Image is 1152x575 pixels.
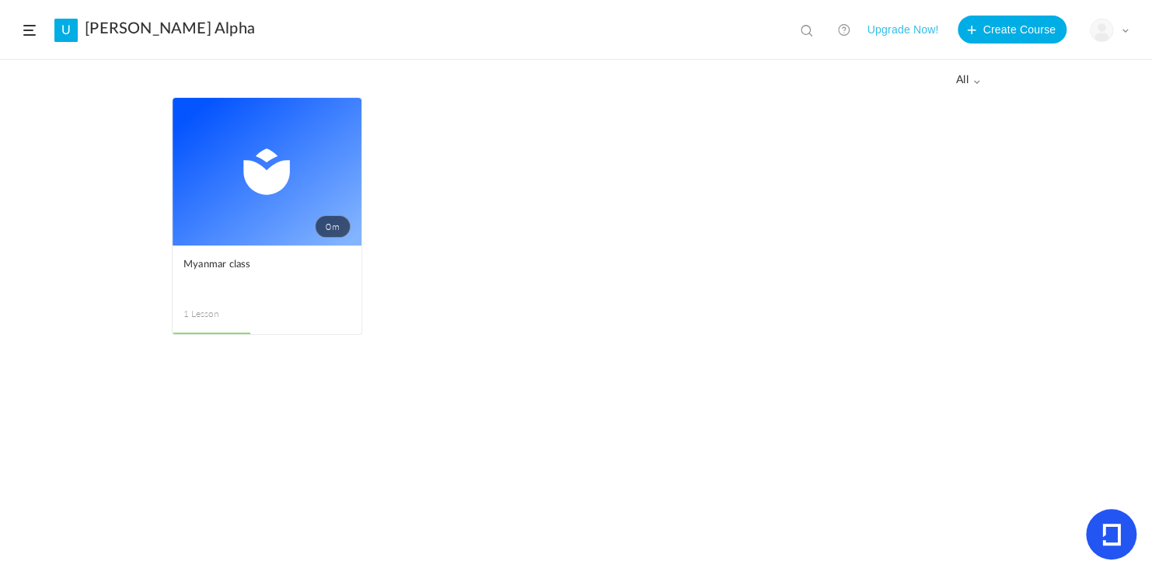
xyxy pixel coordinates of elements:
[955,74,980,87] span: all
[85,19,255,38] a: [PERSON_NAME] Alpha
[315,215,351,238] span: 0m
[1091,19,1112,41] img: user-image.png
[183,256,327,274] span: Myanmar class
[183,256,351,291] a: Myanmar class
[54,19,78,42] a: U
[173,98,361,246] a: 0m
[958,16,1066,44] button: Create Course
[867,16,938,44] button: Upgrade Now!
[183,307,267,321] span: 1 Lesson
